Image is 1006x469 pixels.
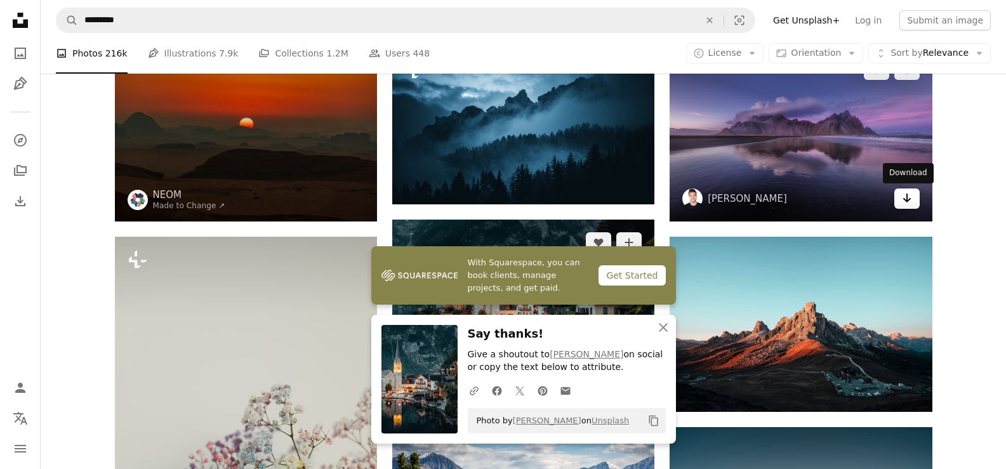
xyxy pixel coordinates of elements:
[381,266,458,285] img: file-1747939142011-51e5cc87e3c9
[148,33,239,74] a: Illustrations 7.9k
[847,10,889,30] a: Log in
[392,220,654,388] img: houses near lake
[592,416,629,425] a: Unsplash
[686,43,764,63] button: License
[392,47,654,204] img: a mountain range covered in fog and clouds
[115,47,377,221] img: the sun is setting over the mountains in the desert
[468,256,589,294] span: With Squarespace, you can book clients, manage projects, and get paid.
[258,33,348,74] a: Collections 1.2M
[8,158,33,183] a: Collections
[8,41,33,66] a: Photos
[371,246,676,305] a: With Squarespace, you can book clients, manage projects, and get paid.Get Started
[643,410,665,432] button: Copy to clipboard
[670,47,932,221] img: photo of mountain
[153,201,225,210] a: Made to Change ↗
[883,163,934,183] div: Download
[413,46,430,60] span: 448
[470,411,630,431] span: Photo by on
[531,378,554,403] a: Share on Pinterest
[326,46,348,60] span: 1.2M
[115,428,377,439] a: a vase filled with flowers on top of a table
[670,318,932,329] a: brown rock formation under blue sky
[115,128,377,140] a: the sun is setting over the mountains in the desert
[56,8,755,33] form: Find visuals sitewide
[868,43,991,63] button: Sort byRelevance
[708,192,787,205] a: [PERSON_NAME]
[765,10,847,30] a: Get Unsplash+
[899,10,991,30] button: Submit an image
[128,190,148,210] img: Go to NEOM's profile
[153,188,225,201] a: NEOM
[616,232,642,253] button: Add to Collection
[586,232,611,253] button: Like
[392,119,654,131] a: a mountain range covered in fog and clouds
[486,378,508,403] a: Share on Facebook
[468,325,666,343] h3: Say thanks!
[508,378,531,403] a: Share on Twitter
[8,406,33,431] button: Language
[8,8,33,36] a: Home — Unsplash
[890,48,922,58] span: Sort by
[219,46,238,60] span: 7.9k
[8,128,33,153] a: Explore
[550,349,623,359] a: [PERSON_NAME]
[791,48,841,58] span: Orientation
[8,436,33,461] button: Menu
[369,33,430,74] a: Users 448
[890,47,969,60] span: Relevance
[554,378,577,403] a: Share over email
[468,348,666,374] p: Give a shoutout to on social or copy the text below to attribute.
[670,237,932,411] img: brown rock formation under blue sky
[724,8,755,32] button: Visual search
[682,188,703,209] img: Go to Luca Micheli's profile
[670,128,932,140] a: photo of mountain
[599,265,665,286] div: Get Started
[56,8,78,32] button: Search Unsplash
[8,375,33,400] a: Log in / Sign up
[8,71,33,96] a: Illustrations
[708,48,742,58] span: License
[513,416,581,425] a: [PERSON_NAME]
[8,188,33,214] a: Download History
[894,188,920,209] a: Download
[769,43,863,63] button: Orientation
[696,8,724,32] button: Clear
